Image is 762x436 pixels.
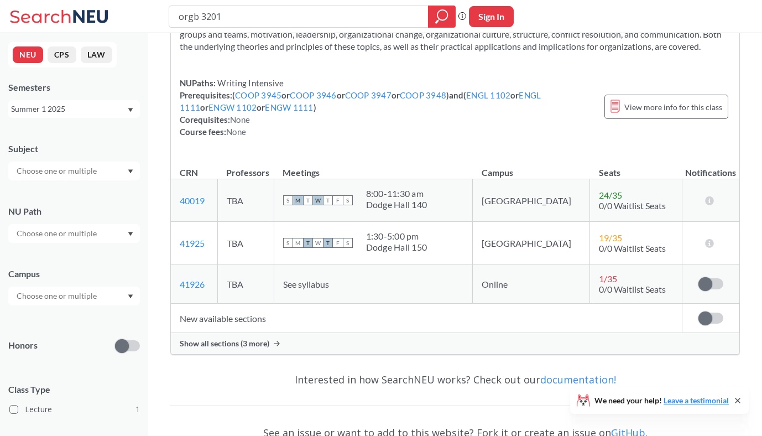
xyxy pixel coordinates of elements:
[217,155,274,179] th: Professors
[171,333,739,354] div: Show all sections (3 more)
[400,90,446,100] a: COOP 3948
[230,115,250,124] span: None
[599,243,666,253] span: 0/0 Waitlist Seats
[599,273,617,284] span: 1 / 35
[208,102,257,112] a: ENGW 1102
[11,227,104,240] input: Choose one or multiple
[366,231,427,242] div: 1:30 - 5:00 pm
[343,238,353,248] span: S
[180,279,205,289] a: 41926
[345,90,392,100] a: COOP 3947
[274,155,473,179] th: Meetings
[178,7,420,26] input: Class, professor, course number, "phrase"
[216,78,284,88] span: Writing Intensive
[180,195,205,206] a: 40019
[8,81,140,94] div: Semesters
[323,195,333,205] span: T
[8,224,140,243] div: Dropdown arrow
[682,155,739,179] th: Notifications
[11,103,127,115] div: Summer 1 2025
[170,364,740,396] div: Interested in how SearchNEU works? Check out our
[180,238,205,248] a: 41925
[171,304,682,333] td: New available sections
[128,232,133,236] svg: Dropdown arrow
[11,289,104,303] input: Choose one or multiple
[664,396,729,405] a: Leave a testimonial
[283,279,329,289] span: See syllabus
[8,162,140,180] div: Dropdown arrow
[473,155,590,179] th: Campus
[466,90,510,100] a: ENGL 1102
[135,403,140,416] span: 1
[13,46,43,63] button: NEU
[283,195,293,205] span: S
[11,164,104,178] input: Choose one or multiple
[81,46,112,63] button: LAW
[128,294,133,299] svg: Dropdown arrow
[313,238,323,248] span: W
[180,167,198,179] div: CRN
[8,100,140,118] div: Summer 1 2025Dropdown arrow
[8,143,140,155] div: Subject
[293,238,303,248] span: M
[8,268,140,280] div: Campus
[235,90,281,100] a: COOP 3945
[599,232,622,243] span: 19 / 35
[473,179,590,222] td: [GEOGRAPHIC_DATA]
[8,287,140,305] div: Dropdown arrow
[624,100,722,114] span: View more info for this class
[343,195,353,205] span: S
[303,195,313,205] span: T
[333,195,343,205] span: F
[428,6,456,28] div: magnifying glass
[217,179,274,222] td: TBA
[8,339,38,352] p: Honors
[435,9,448,24] svg: magnifying glass
[473,264,590,304] td: Online
[366,242,427,253] div: Dodge Hall 150
[9,402,140,417] label: Lecture
[180,77,593,138] div: NUPaths: Prerequisites: ( or or or ) and ( or or or ) Corequisites: Course fees:
[8,205,140,217] div: NU Path
[283,238,293,248] span: S
[293,195,303,205] span: M
[265,102,313,112] a: ENGW 1111
[366,199,427,210] div: Dodge Hall 140
[180,339,269,349] span: Show all sections (3 more)
[366,188,427,199] div: 8:00 - 11:30 am
[290,90,336,100] a: COOP 3946
[313,195,323,205] span: W
[128,169,133,174] svg: Dropdown arrow
[226,127,246,137] span: None
[540,373,616,386] a: documentation!
[594,397,729,404] span: We need your help!
[48,46,76,63] button: CPS
[323,238,333,248] span: T
[217,264,274,304] td: TBA
[590,155,682,179] th: Seats
[128,108,133,112] svg: Dropdown arrow
[469,6,514,27] button: Sign In
[8,383,140,396] span: Class Type
[473,222,590,264] td: [GEOGRAPHIC_DATA]
[599,200,666,211] span: 0/0 Waitlist Seats
[599,190,622,200] span: 24 / 35
[303,238,313,248] span: T
[217,222,274,264] td: TBA
[333,238,343,248] span: F
[599,284,666,294] span: 0/0 Waitlist Seats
